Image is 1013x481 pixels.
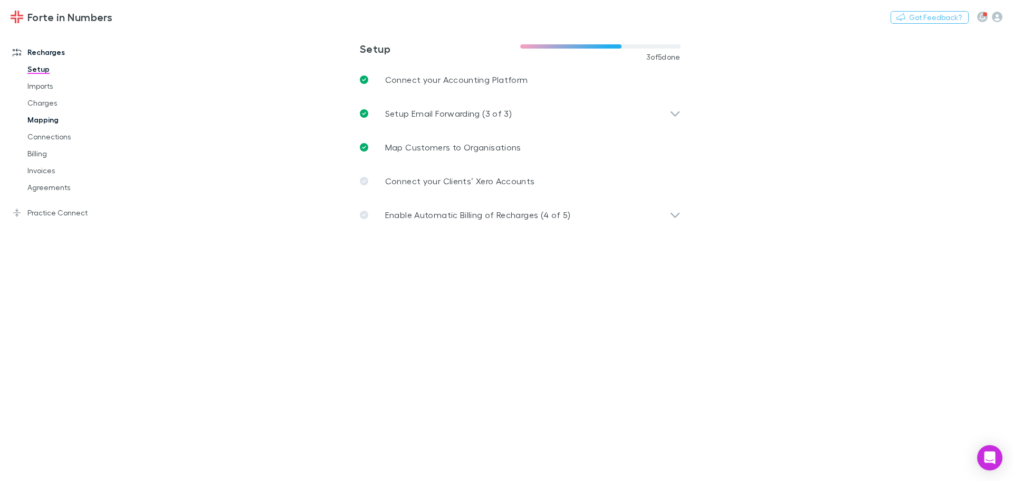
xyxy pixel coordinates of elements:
[385,141,521,154] p: Map Customers to Organisations
[17,128,142,145] a: Connections
[351,164,689,198] a: Connect your Clients’ Xero Accounts
[17,95,142,111] a: Charges
[977,445,1002,470] div: Open Intercom Messenger
[17,111,142,128] a: Mapping
[27,11,112,23] h3: Forte in Numbers
[351,63,689,97] a: Connect your Accounting Platform
[11,11,23,23] img: Forte in Numbers's Logo
[385,175,535,187] p: Connect your Clients’ Xero Accounts
[385,107,512,120] p: Setup Email Forwarding (3 of 3)
[351,97,689,130] div: Setup Email Forwarding (3 of 3)
[351,130,689,164] a: Map Customers to Organisations
[646,53,681,61] span: 3 of 5 done
[17,145,142,162] a: Billing
[2,204,142,221] a: Practice Connect
[17,61,142,78] a: Setup
[351,198,689,232] div: Enable Automatic Billing of Recharges (4 of 5)
[385,209,571,221] p: Enable Automatic Billing of Recharges (4 of 5)
[17,179,142,196] a: Agreements
[4,4,119,30] a: Forte in Numbers
[891,11,969,24] button: Got Feedback?
[360,42,520,55] h3: Setup
[2,44,142,61] a: Recharges
[17,78,142,95] a: Imports
[385,73,528,86] p: Connect your Accounting Platform
[17,162,142,179] a: Invoices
